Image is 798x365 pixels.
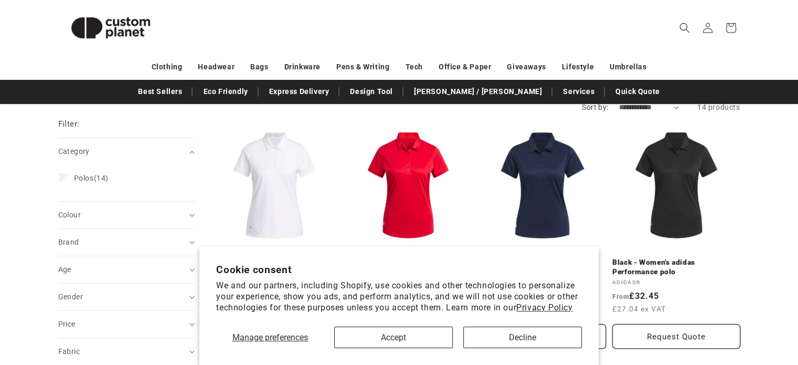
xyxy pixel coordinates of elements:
span: Gender [58,293,83,301]
a: Express Delivery [264,82,335,101]
summary: Price [58,311,195,338]
a: Umbrellas [610,58,646,76]
a: [PERSON_NAME] / [PERSON_NAME] [409,82,547,101]
a: Office & Paper [439,58,491,76]
label: Sort by: [582,103,608,111]
button: Decline [463,327,582,348]
a: Lifestyle [562,58,594,76]
summary: Colour (0 selected) [58,202,195,228]
span: (14) [74,173,109,183]
a: Headwear [198,58,235,76]
button: Accept [334,327,453,348]
a: Drinkware [284,58,321,76]
a: Best Sellers [133,82,187,101]
a: Quick Quote [610,82,665,101]
a: Pens & Writing [336,58,389,76]
span: Brand [58,238,79,246]
summary: Search [673,16,696,39]
button: Request Quote [612,324,740,349]
summary: Gender (0 selected) [58,284,195,310]
p: We and our partners, including Shopify, use cookies and other technologies to personalize your ex... [216,280,582,313]
a: Giveaways [507,58,546,76]
a: Design Tool [345,82,398,101]
span: Price [58,320,76,328]
summary: Category (0 selected) [58,138,195,165]
span: 14 products [697,103,740,111]
span: Manage preferences [232,332,308,342]
span: Polos [74,174,94,182]
a: Tech [405,58,422,76]
summary: Fabric (0 selected) [58,338,195,365]
span: Fabric [58,347,80,356]
summary: Brand (0 selected) [58,229,195,256]
a: Bags [250,58,268,76]
a: Black - Women's adidas Performance polo [612,258,740,276]
span: Category [58,147,90,155]
a: Privacy Policy [516,303,572,312]
a: Clothing [152,58,183,76]
button: Manage preferences [216,327,324,348]
span: Colour [58,211,81,219]
a: Eco Friendly [198,82,253,101]
summary: Age (0 selected) [58,256,195,283]
h2: Filter: [58,118,80,130]
iframe: Chat Widget [746,315,798,365]
img: Custom Planet [58,4,163,51]
h2: Cookie consent [216,264,582,276]
span: Age [58,265,71,274]
a: Services [558,82,600,101]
